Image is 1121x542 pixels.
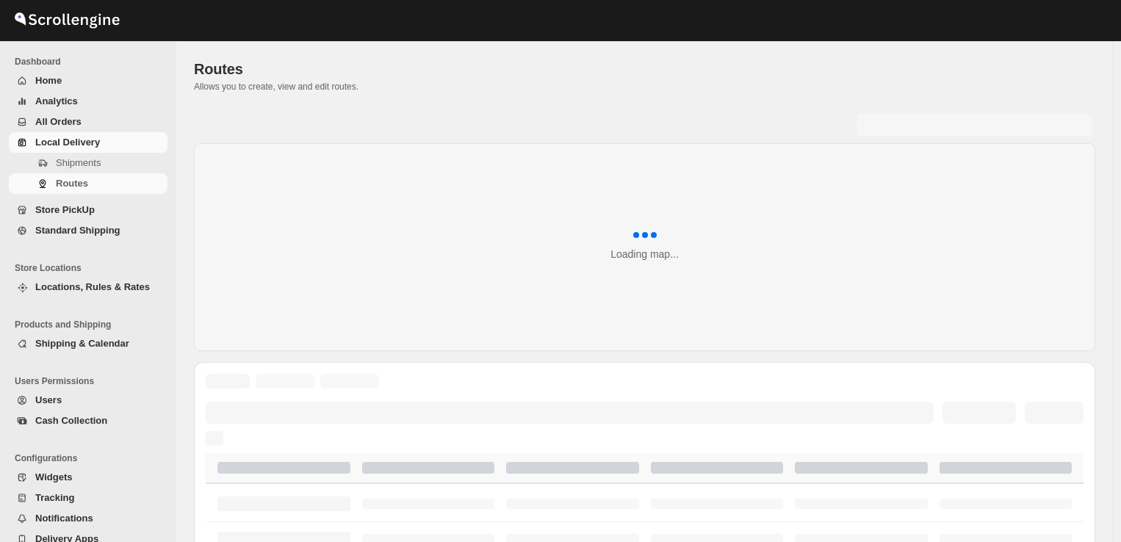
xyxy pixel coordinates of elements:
[15,319,169,330] span: Products and Shipping
[9,277,167,297] button: Locations, Rules & Rates
[9,333,167,354] button: Shipping & Calendar
[9,467,167,488] button: Widgets
[9,153,167,173] button: Shipments
[15,56,169,68] span: Dashboard
[194,61,243,77] span: Routes
[35,137,100,148] span: Local Delivery
[35,415,107,426] span: Cash Collection
[35,338,129,349] span: Shipping & Calendar
[9,508,167,529] button: Notifications
[35,204,95,215] span: Store PickUp
[35,75,62,86] span: Home
[35,281,150,292] span: Locations, Rules & Rates
[35,394,62,405] span: Users
[15,262,169,274] span: Store Locations
[35,471,72,483] span: Widgets
[9,173,167,194] button: Routes
[35,225,120,236] span: Standard Shipping
[56,178,88,189] span: Routes
[35,513,93,524] span: Notifications
[194,81,1095,93] p: Allows you to create, view and edit routes.
[9,71,167,91] button: Home
[15,375,169,387] span: Users Permissions
[15,452,169,464] span: Configurations
[9,411,167,431] button: Cash Collection
[35,95,78,106] span: Analytics
[35,116,82,127] span: All Orders
[9,390,167,411] button: Users
[9,112,167,132] button: All Orders
[9,488,167,508] button: Tracking
[56,157,101,168] span: Shipments
[9,91,167,112] button: Analytics
[610,247,679,261] div: Loading map...
[35,492,74,503] span: Tracking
